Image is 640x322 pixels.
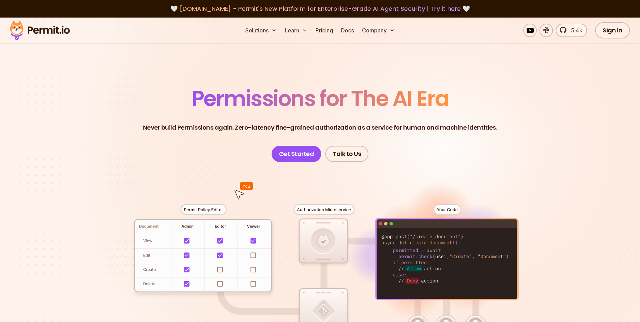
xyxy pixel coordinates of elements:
[179,4,461,13] span: [DOMAIN_NAME] - Permit's New Platform for Enterprise-Grade AI Agent Security |
[338,24,357,37] a: Docs
[325,146,368,162] a: Talk to Us
[282,24,310,37] button: Learn
[556,24,587,37] a: 5.4k
[430,4,461,13] a: Try it here
[272,146,322,162] a: Get Started
[567,26,582,34] span: 5.4k
[595,22,630,38] a: Sign In
[143,123,497,132] p: Never build Permissions again. Zero-latency fine-grained authorization as a service for human and...
[16,4,624,14] div: 🤍 🤍
[359,24,397,37] button: Company
[243,24,279,37] button: Solutions
[7,19,73,42] img: Permit logo
[313,24,336,37] a: Pricing
[192,83,449,113] span: Permissions for The AI Era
